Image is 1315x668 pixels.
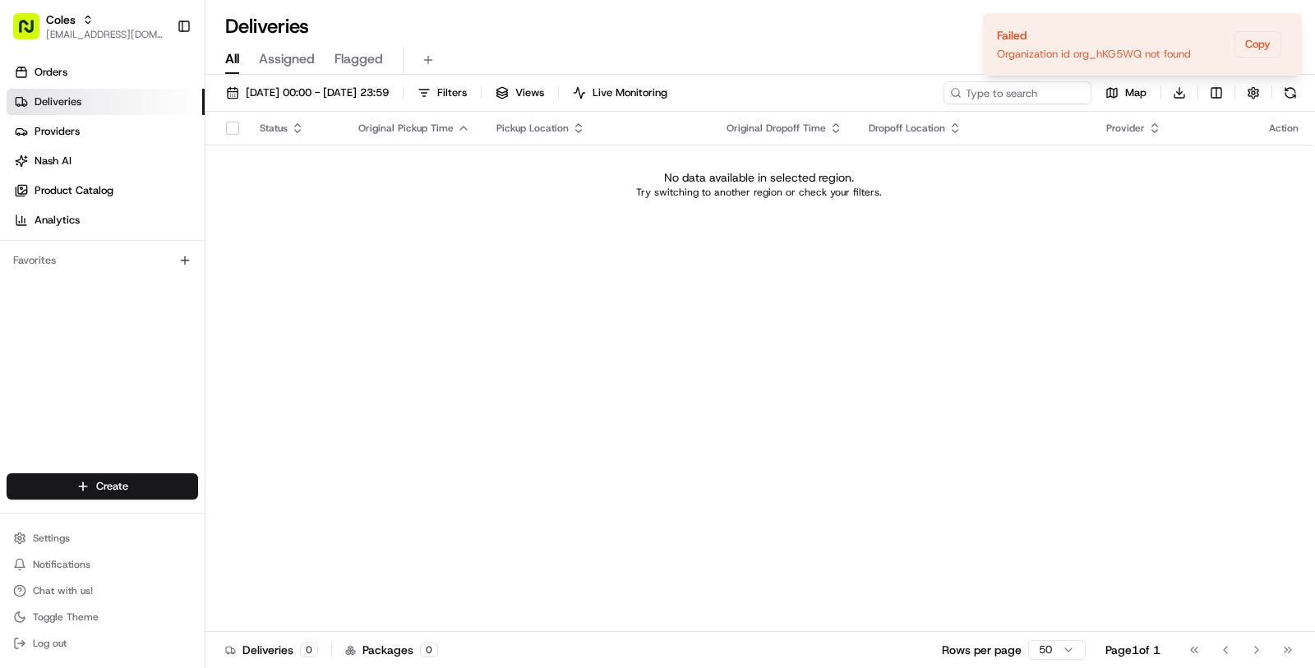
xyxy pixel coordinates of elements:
p: Rows per page [942,642,1022,658]
button: Copy [1234,31,1281,58]
button: Create [7,473,198,500]
span: [PERSON_NAME] [51,298,133,311]
div: 📗 [16,368,30,381]
span: Product Catalog [35,183,113,198]
img: Brigitte Vinadas [16,238,43,265]
span: Notifications [33,558,90,571]
button: Live Monitoring [565,81,675,104]
div: Past conversations [16,213,110,226]
span: • [136,298,142,311]
span: All [225,49,239,69]
p: Try switching to another region or check your filters. [636,186,882,199]
img: 8016278978528_b943e370aa5ada12b00a_72.png [35,156,64,186]
a: 📗Knowledge Base [10,360,132,389]
a: Orders [7,59,205,85]
span: Dropoff Location [869,122,945,135]
span: [DATE] [145,254,179,267]
div: Page 1 of 1 [1105,642,1160,658]
a: 💻API Documentation [132,360,270,389]
button: Coles[EMAIL_ADDRESS][DOMAIN_NAME] [7,7,170,46]
span: Deliveries [35,94,81,109]
div: Start new chat [74,156,270,173]
span: Log out [33,637,67,650]
button: Start new chat [279,161,299,181]
div: Organization id org_hKG5WQ not found [997,47,1191,62]
div: 0 [420,643,438,657]
input: Clear [43,105,271,122]
button: See all [255,210,299,229]
a: Nash AI [7,148,205,174]
span: Knowledge Base [33,366,126,383]
span: Live Monitoring [593,85,667,100]
span: [DATE] [145,298,179,311]
img: Masood Aslam [16,283,43,309]
span: Toggle Theme [33,610,99,624]
div: Deliveries [225,642,318,658]
span: API Documentation [155,366,264,383]
span: [DATE] 00:00 - [DATE] 23:59 [246,85,389,100]
span: Pickup Location [496,122,569,135]
img: 1736555255976-a54dd68f-1ca7-489b-9aae-adbdc363a1c4 [33,255,46,268]
button: Map [1098,81,1154,104]
span: Original Dropoff Time [727,122,826,135]
a: Providers [7,118,205,145]
button: Settings [7,527,198,550]
button: Coles [46,12,76,28]
span: [PERSON_NAME] [51,254,133,267]
span: Map [1125,85,1147,100]
div: Failed [997,27,1191,44]
span: Provider [1106,122,1145,135]
button: Toggle Theme [7,606,198,629]
h1: Deliveries [225,13,309,39]
span: Flagged [335,49,383,69]
img: 1736555255976-a54dd68f-1ca7-489b-9aae-adbdc363a1c4 [16,156,46,186]
a: Analytics [7,207,205,233]
span: Filters [437,85,467,100]
button: Refresh [1279,81,1302,104]
span: Providers [35,124,80,139]
button: Chat with us! [7,579,198,602]
button: [DATE] 00:00 - [DATE] 23:59 [219,81,396,104]
span: Settings [33,532,70,545]
div: Favorites [7,247,198,274]
p: No data available in selected region. [664,169,854,186]
span: Orders [35,65,67,80]
div: Action [1269,122,1299,135]
div: We're available if you need us! [74,173,226,186]
div: Packages [345,642,438,658]
span: • [136,254,142,267]
span: Status [260,122,288,135]
span: Analytics [35,213,80,228]
span: Chat with us! [33,584,93,597]
a: Deliveries [7,89,205,115]
span: Nash AI [35,154,72,168]
div: 0 [300,643,318,657]
button: Views [488,81,551,104]
button: Filters [410,81,474,104]
span: Views [515,85,544,100]
button: Log out [7,632,198,655]
span: Create [96,479,128,494]
p: Welcome 👋 [16,65,299,91]
img: Nash [16,16,49,48]
input: Type to search [944,81,1091,104]
span: Original Pickup Time [358,122,454,135]
span: Pylon [164,407,199,419]
button: Notifications [7,553,198,576]
button: [EMAIL_ADDRESS][DOMAIN_NAME] [46,28,164,41]
a: Powered byPylon [116,406,199,419]
a: Product Catalog [7,177,205,204]
span: Assigned [259,49,315,69]
div: 💻 [139,368,152,381]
